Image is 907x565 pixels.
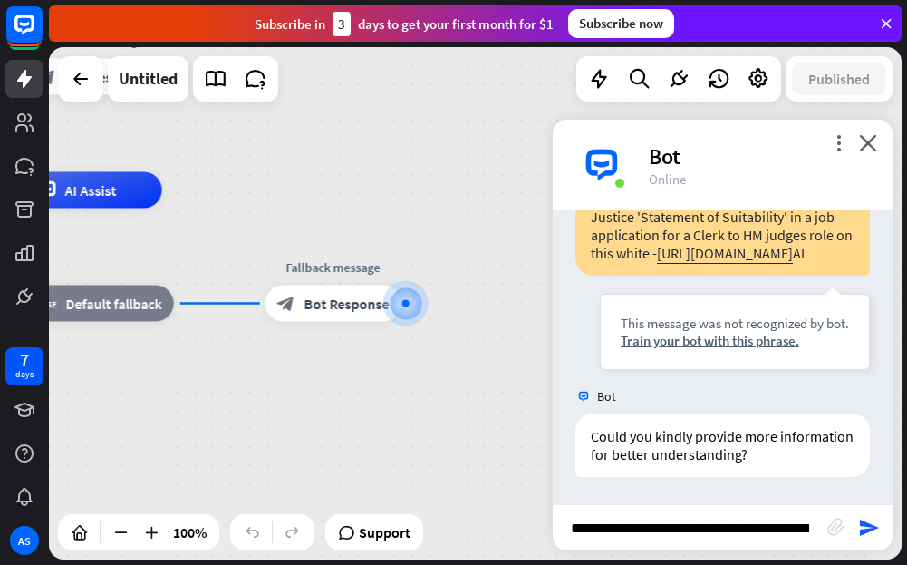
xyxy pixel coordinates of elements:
[5,347,43,385] a: 7 days
[15,368,34,381] div: days
[597,388,616,404] span: Bot
[252,258,415,277] div: Fallback message
[858,517,880,539] i: send
[621,315,849,332] div: This message was not recognized by bot.
[304,295,390,313] span: Bot Response
[575,176,870,276] div: What should I write in a UK Ministry of Justice 'Statement of Suitability' in a job application f...
[859,134,877,151] i: close
[649,170,871,188] div: Online
[255,12,554,36] div: Subscribe in days to get your first month for $1
[830,134,847,151] i: more_vert
[621,332,849,349] div: Train your bot with this phrase.
[568,9,674,38] div: Subscribe now
[65,181,117,200] span: AI Assist
[657,244,793,262] a: [URL][DOMAIN_NAME]
[168,518,212,547] div: 100%
[14,7,69,62] button: Open LiveChat chat widget
[333,12,351,36] div: 3
[66,295,162,313] span: Default fallback
[38,68,56,86] i: block_bot_response
[38,295,57,313] i: block_fallback
[277,295,295,313] i: block_bot_response
[649,142,871,170] div: Bot
[359,518,410,547] span: Support
[20,352,29,368] div: 7
[575,414,870,477] div: Could you kindly provide more information for better understanding?
[10,526,39,555] div: AS
[119,56,178,102] div: Untitled
[827,518,845,536] i: block_attachment
[792,63,886,95] button: Published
